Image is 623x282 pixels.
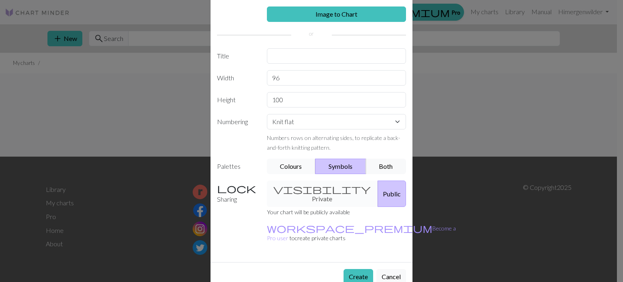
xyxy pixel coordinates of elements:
button: Symbols [315,159,366,174]
a: Image to Chart [267,6,406,22]
small: Numbers rows on alternating sides, to replicate a back-and-forth knitting pattern. [267,134,400,151]
label: Numbering [212,114,262,152]
small: Your chart will be publicly available [267,209,350,215]
label: Sharing [212,181,262,207]
button: Public [378,181,406,207]
a: Become a Pro user [267,225,456,241]
label: Title [212,48,262,64]
label: Palettes [212,159,262,174]
span: workspace_premium [267,222,432,234]
small: to create private charts [267,225,456,241]
button: Both [366,159,406,174]
label: Height [212,92,262,108]
button: Colours [267,159,316,174]
label: Width [212,70,262,86]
